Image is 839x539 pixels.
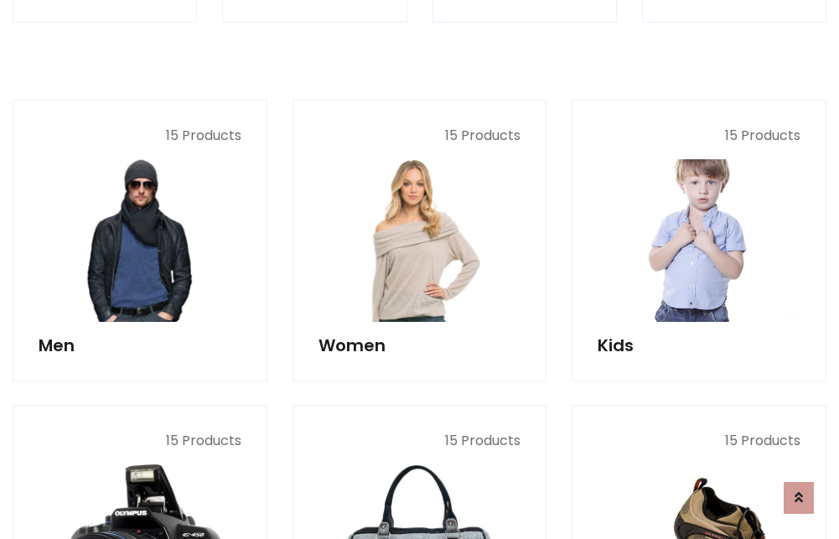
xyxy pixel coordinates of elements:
[39,126,241,146] p: 15 Products
[39,335,241,355] h5: Men
[39,431,241,451] p: 15 Products
[598,126,800,146] p: 15 Products
[319,335,521,355] h5: Women
[319,126,521,146] p: 15 Products
[319,431,521,451] p: 15 Products
[598,431,800,451] p: 15 Products
[598,335,800,355] h5: Kids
